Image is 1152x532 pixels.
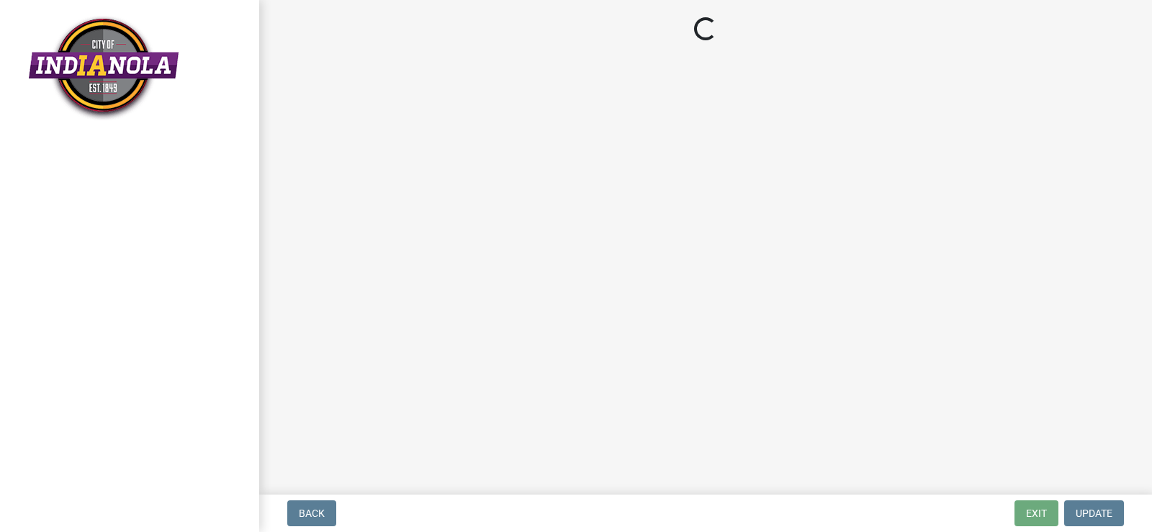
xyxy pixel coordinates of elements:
[1076,508,1112,519] span: Update
[287,500,336,526] button: Back
[29,15,179,121] img: City of Indianola, Iowa
[1014,500,1058,526] button: Exit
[299,508,325,519] span: Back
[1064,500,1124,526] button: Update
